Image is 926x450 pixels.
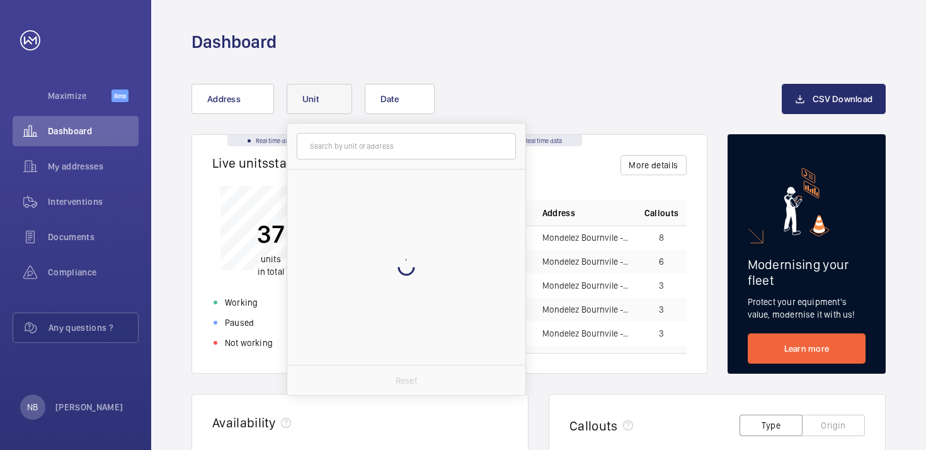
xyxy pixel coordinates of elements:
span: Mondelez Bournvile - [GEOGRAPHIC_DATA], [GEOGRAPHIC_DATA] [542,281,629,290]
button: Date [365,84,435,114]
p: Working [225,296,258,309]
h2: Callouts [569,418,618,434]
span: Dashboard [48,125,139,137]
button: Origin [802,415,865,436]
span: Mondelez Bournvile - [GEOGRAPHIC_DATA], [GEOGRAPHIC_DATA] [542,233,629,242]
span: 6 [659,257,664,266]
button: Address [191,84,274,114]
span: Date [380,94,399,104]
p: 37 [257,218,285,250]
span: units [261,254,281,264]
span: My addresses [48,160,139,173]
span: Address [542,207,575,219]
span: 3 [659,305,664,314]
p: Not working [225,337,273,349]
span: Maximize [48,89,111,102]
p: [PERSON_NAME] [55,401,123,413]
p: NB [27,401,38,413]
p: Protect your equipment's value, modernise it with us! [748,296,866,321]
span: Compliance [48,266,139,279]
span: 3 [659,329,664,338]
button: Type [740,415,803,436]
button: CSV Download [782,84,886,114]
div: Real time data [496,135,582,146]
span: 8 [659,233,664,242]
span: Callouts [644,207,679,219]
a: Learn more [748,333,866,364]
span: Beta [111,89,129,102]
h2: Live units [212,155,326,171]
span: Unit [302,94,319,104]
span: Mondelez Bournvile - [GEOGRAPHIC_DATA], [GEOGRAPHIC_DATA] [542,257,629,266]
span: CSV Download [813,94,872,104]
img: marketing-card.svg [784,168,830,236]
button: More details [620,155,686,175]
span: Mondelez Bournvile - [GEOGRAPHIC_DATA], [GEOGRAPHIC_DATA] [542,305,629,314]
input: Search by unit or address [297,133,516,159]
button: Unit [287,84,352,114]
span: Mondelez Bournvile - [GEOGRAPHIC_DATA], [GEOGRAPHIC_DATA] [542,329,629,338]
h2: Modernising your fleet [748,257,866,288]
h2: Availability [212,415,276,430]
p: in total [257,253,285,278]
span: status [268,155,326,171]
h1: Dashboard [191,30,277,54]
span: Any questions ? [49,321,138,334]
p: Paused [225,316,254,329]
span: Interventions [48,195,139,208]
div: Real time data [227,135,314,146]
p: Reset [396,374,417,387]
span: Documents [48,231,139,243]
span: Address [207,94,241,104]
span: 3 [659,281,664,290]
